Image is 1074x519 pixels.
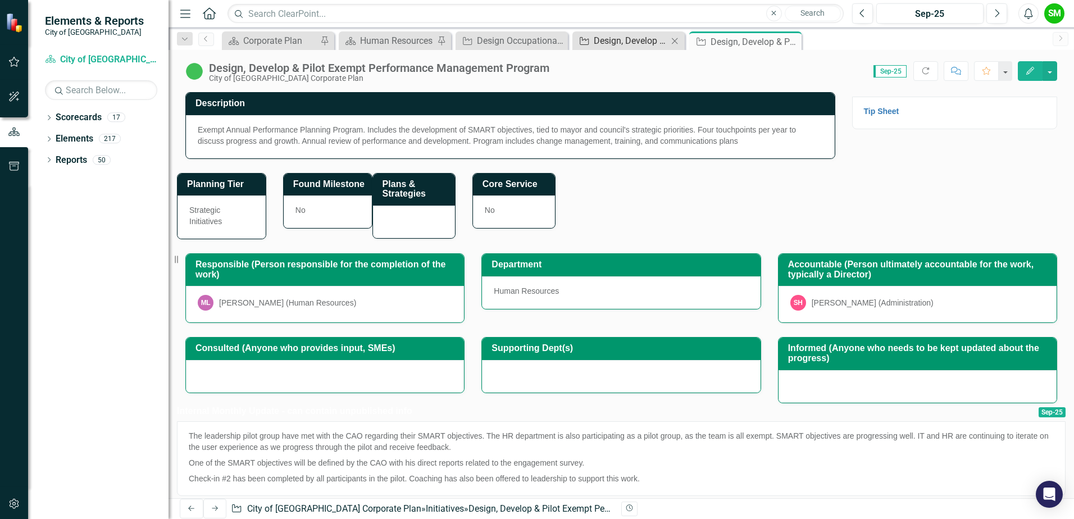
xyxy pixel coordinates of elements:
[56,133,93,145] a: Elements
[243,34,317,48] div: Corporate Plan
[187,179,260,189] h3: Planning Tier
[426,503,464,514] a: Initiatives
[342,34,434,48] a: Human Resources
[800,8,825,17] span: Search
[1044,3,1064,24] button: SM
[45,80,157,100] input: Search Below...
[56,154,87,167] a: Reports
[198,124,823,147] p: Exempt Annual Performance Planning Program. Includes the development of SMART objectives, tied to...
[864,107,899,116] a: Tip Sheet
[383,179,449,199] h3: Plans & Strategies
[45,28,144,37] small: City of [GEOGRAPHIC_DATA]
[790,295,806,311] div: SH
[99,134,121,144] div: 217
[177,406,975,416] h3: Internal Monthly Update - can contain unpublished info
[189,206,222,226] span: Strategic Initiatives
[785,6,841,21] button: Search
[189,430,1054,455] p: The leadership pilot group have met with the CAO regarding their SMART objectives. The HR departm...
[295,206,306,215] span: No
[225,34,317,48] a: Corporate Plan
[6,13,25,33] img: ClearPoint Strategy
[492,259,754,270] h3: Department
[1036,481,1063,508] div: Open Intercom Messenger
[185,62,203,80] img: In Progress
[198,295,213,311] div: ML
[209,62,549,74] div: Design, Develop & Pilot Exempt Performance Management Program
[485,206,495,215] span: No
[483,179,549,189] h3: Core Service
[231,503,613,516] div: » »
[468,503,737,514] div: Design, Develop & Pilot Exempt Performance Management Program
[209,74,549,83] div: City of [GEOGRAPHIC_DATA] Corporate Plan
[219,297,356,308] div: [PERSON_NAME] (Human Resources)
[575,34,668,48] a: Design, Develop and Implement Learning and Development Framework
[189,471,1054,484] p: Check-in #2 has been completed by all participants in the pilot. Coaching has also been offered t...
[494,286,559,295] span: Human Resources
[360,34,434,48] div: Human Resources
[1039,407,1066,417] span: Sep-25
[195,98,829,108] h3: Description
[458,34,565,48] a: Design Occupational Health & Safety Strategic Plan
[195,343,458,353] h3: Consulted (Anyone who provides input, SMEs)
[56,111,102,124] a: Scorecards
[788,259,1051,279] h3: Accountable (Person ultimately accountable for the work, typically a Director)
[93,155,111,165] div: 50
[247,503,421,514] a: City of [GEOGRAPHIC_DATA] Corporate Plan
[880,7,980,21] div: Sep-25
[711,35,799,49] div: Design, Develop & Pilot Exempt Performance Management Program
[45,14,144,28] span: Elements & Reports
[107,113,125,122] div: 17
[876,3,984,24] button: Sep-25
[227,4,844,24] input: Search ClearPoint...
[594,34,668,48] div: Design, Develop and Implement Learning and Development Framework
[492,343,754,353] h3: Supporting Dept(s)
[873,65,907,78] span: Sep-25
[189,455,1054,471] p: One of the SMART objectives will be defined by the CAO with his direct reports related to the eng...
[812,297,934,308] div: [PERSON_NAME] (Administration)
[477,34,565,48] div: Design Occupational Health & Safety Strategic Plan
[45,53,157,66] a: City of [GEOGRAPHIC_DATA] Corporate Plan
[195,259,458,279] h3: Responsible (Person responsible for the completion of the work)
[293,179,366,189] h3: Found Milestone
[788,343,1051,363] h3: Informed (Anyone who needs to be kept updated about the progress)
